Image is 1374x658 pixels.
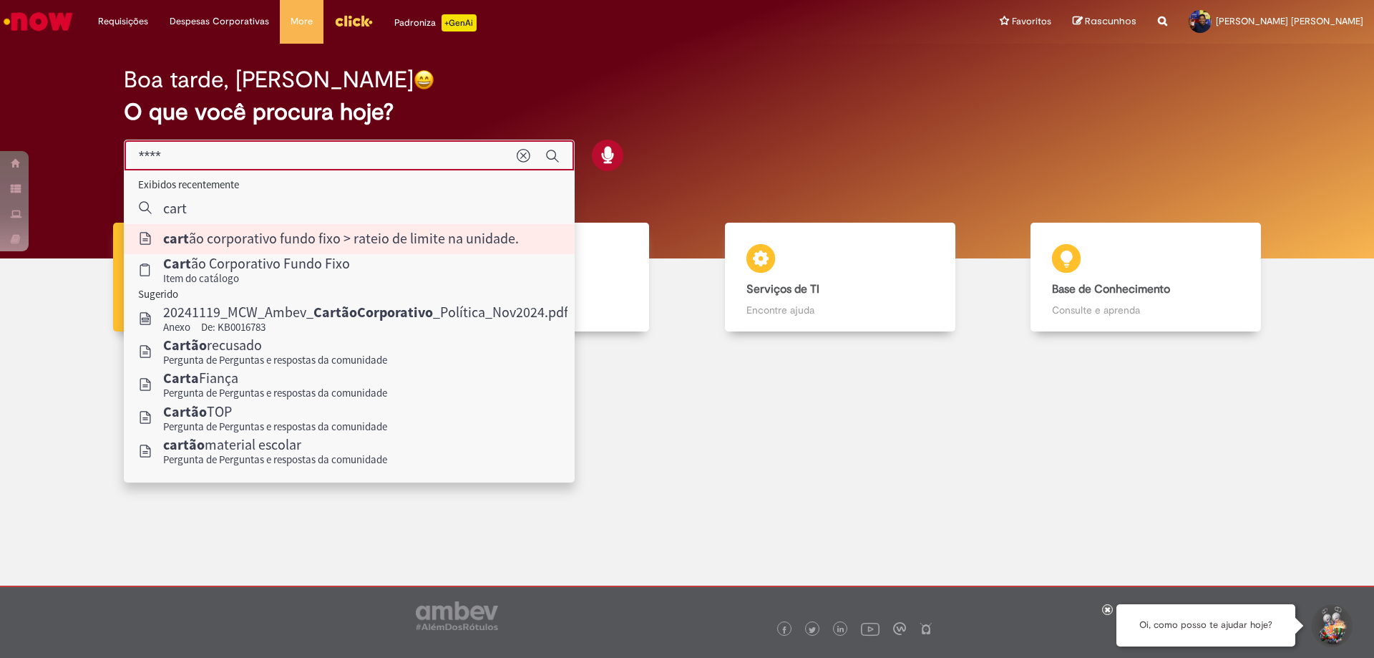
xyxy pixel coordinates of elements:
[809,626,816,634] img: logo_footer_twitter.png
[1052,303,1239,317] p: Consulte e aprenda
[170,14,269,29] span: Despesas Corporativas
[416,601,498,630] img: logo_footer_ambev_rotulo_gray.png
[98,14,148,29] span: Requisições
[746,282,819,296] b: Serviços de TI
[1,7,75,36] img: ServiceNow
[687,223,993,332] a: Serviços de TI Encontre ajuda
[837,626,844,634] img: logo_footer_linkedin.png
[75,223,381,332] a: Tirar dúvidas Tirar dúvidas com Lupi Assist e Gen Ai
[746,303,934,317] p: Encontre ajuda
[1116,604,1295,647] div: Oi, como posso te ajudar hoje?
[781,626,788,634] img: logo_footer_facebook.png
[1073,15,1136,29] a: Rascunhos
[993,223,1300,332] a: Base de Conhecimento Consulte e aprenda
[442,14,477,32] p: +GenAi
[1052,282,1170,296] b: Base de Conhecimento
[1012,14,1051,29] span: Favoritos
[1310,604,1353,647] button: Iniciar Conversa de Suporte
[861,619,880,638] img: logo_footer_youtube.png
[893,622,906,635] img: logo_footer_workplace.png
[124,67,414,92] h2: Boa tarde, [PERSON_NAME]
[334,10,373,32] img: click_logo_yellow_360x200.png
[920,622,932,635] img: logo_footer_naosei.png
[414,69,434,90] img: happy-face.png
[291,14,313,29] span: More
[1216,15,1363,27] span: [PERSON_NAME] [PERSON_NAME]
[124,100,1251,125] h2: O que você procura hoje?
[1085,14,1136,28] span: Rascunhos
[394,14,477,32] div: Padroniza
